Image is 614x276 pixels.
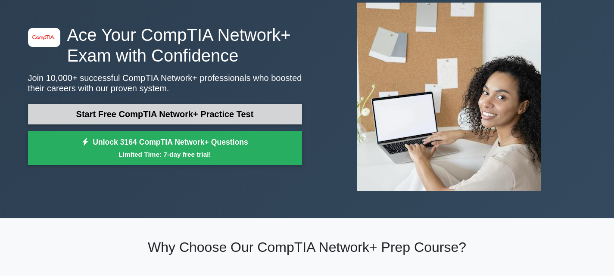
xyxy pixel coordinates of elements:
[28,239,586,255] h2: Why Choose Our CompTIA Network+ Prep Course?
[39,149,291,159] small: Limited Time: 7-day free trial!
[28,104,302,124] a: Start Free CompTIA Network+ Practice Test
[28,25,302,66] h1: Ace Your CompTIA Network+ Exam with Confidence
[28,131,302,165] a: Unlock 3164 CompTIA Network+ QuestionsLimited Time: 7-day free trial!
[28,73,302,93] p: Join 10,000+ successful CompTIA Network+ professionals who boosted their careers with our proven ...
